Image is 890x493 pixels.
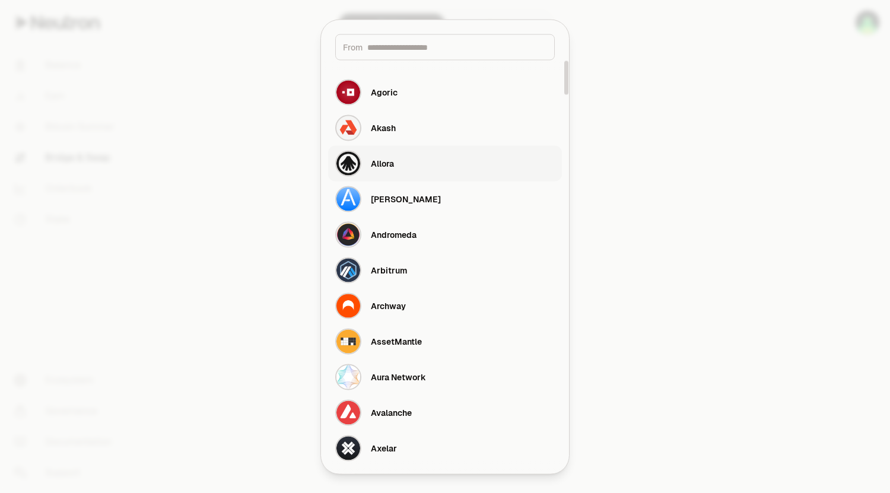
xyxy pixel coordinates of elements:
[371,371,426,383] div: Aura Network
[336,151,360,175] img: Allora Logo
[371,157,394,169] div: Allora
[371,300,406,311] div: Archway
[328,288,562,323] button: Archway LogoArchway
[336,400,360,424] img: Avalanche Logo
[336,116,360,139] img: Akash Logo
[343,41,363,53] span: From
[336,294,360,317] img: Archway Logo
[328,181,562,217] button: Althea Logo[PERSON_NAME]
[336,222,360,246] img: Andromeda Logo
[328,110,562,145] button: Akash LogoAkash
[328,74,562,110] button: Agoric LogoAgoric
[371,442,397,454] div: Axelar
[371,122,396,133] div: Akash
[328,395,562,430] button: Avalanche LogoAvalanche
[328,252,562,288] button: Arbitrum LogoArbitrum
[336,365,360,389] img: Aura Network Logo
[371,228,417,240] div: Andromeda
[371,406,412,418] div: Avalanche
[371,86,398,98] div: Agoric
[328,145,562,181] button: Allora LogoAllora
[371,335,422,347] div: AssetMantle
[371,193,441,205] div: [PERSON_NAME]
[328,323,562,359] button: AssetMantle LogoAssetMantle
[336,329,360,353] img: AssetMantle Logo
[328,217,562,252] button: Andromeda LogoAndromeda
[336,187,360,211] img: Althea Logo
[371,264,407,276] div: Arbitrum
[336,436,360,460] img: Axelar Logo
[336,258,360,282] img: Arbitrum Logo
[328,359,562,395] button: Aura Network LogoAura Network
[328,430,562,466] button: Axelar LogoAxelar
[336,80,360,104] img: Agoric Logo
